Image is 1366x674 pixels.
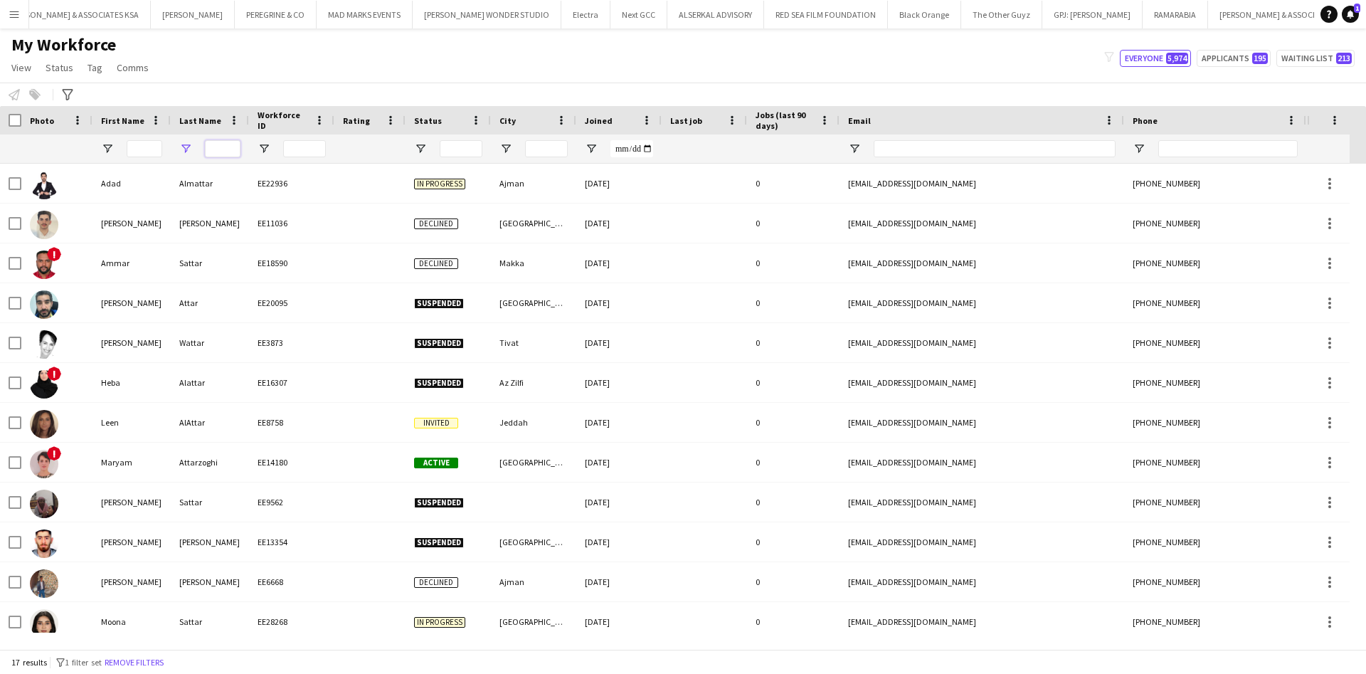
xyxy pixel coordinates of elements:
div: Heba [92,363,171,402]
button: Open Filter Menu [585,142,598,155]
div: [PERSON_NAME] [171,204,249,243]
div: [DATE] [576,602,662,641]
img: Adad Almattar [30,171,58,199]
div: 0 [747,403,840,442]
span: Status [414,115,442,126]
div: [DATE] [576,243,662,283]
img: Carole Wattar [30,330,58,359]
div: [PHONE_NUMBER] [1124,243,1306,283]
a: Tag [82,58,108,77]
span: ! [47,367,61,381]
input: Status Filter Input [440,140,482,157]
div: EE16307 [249,363,334,402]
input: Workforce ID Filter Input [283,140,326,157]
span: Last job [670,115,702,126]
div: 0 [747,243,840,283]
div: Tivat [491,323,576,362]
div: [PHONE_NUMBER] [1124,562,1306,601]
input: Email Filter Input [874,140,1116,157]
div: EE8758 [249,403,334,442]
button: Black Orange [888,1,961,28]
div: [GEOGRAPHIC_DATA], JVC [491,283,576,322]
div: [DATE] [576,323,662,362]
div: [GEOGRAPHIC_DATA] [491,522,576,562]
div: [EMAIL_ADDRESS][DOMAIN_NAME] [840,522,1124,562]
div: [DATE] [576,443,662,482]
div: Sattar [171,243,249,283]
div: 0 [747,323,840,362]
div: [PERSON_NAME] [92,283,171,322]
input: First Name Filter Input [127,140,162,157]
div: Almattar [171,164,249,203]
div: AlAttar [171,403,249,442]
span: View [11,61,31,74]
span: Suspended [414,537,464,548]
span: Suspended [414,338,464,349]
div: Makka [491,243,576,283]
button: [PERSON_NAME] [151,1,235,28]
div: [DATE] [576,562,662,601]
div: EE6668 [249,562,334,601]
span: Joined [585,115,613,126]
button: RAMARABIA [1143,1,1208,28]
button: [PERSON_NAME] WONDER STUDIO [413,1,561,28]
button: MAD MARKS EVENTS [317,1,413,28]
span: 1 [1354,4,1360,13]
div: [DATE] [576,522,662,562]
div: [EMAIL_ADDRESS][DOMAIN_NAME] [840,204,1124,243]
div: [DATE] [576,363,662,402]
button: Waiting list213 [1276,50,1355,67]
div: Attarzoghi [171,443,249,482]
div: [PERSON_NAME] [171,562,249,601]
div: [PHONE_NUMBER] [1124,283,1306,322]
span: Suspended [414,497,464,508]
span: 5,974 [1166,53,1188,64]
div: Sattar [171,602,249,641]
div: Adad [92,164,171,203]
div: [DATE] [576,483,662,522]
span: Suspended [414,298,464,309]
button: RED SEA FILM FOUNDATION [764,1,888,28]
input: Last Name Filter Input [205,140,240,157]
button: Open Filter Menu [414,142,427,155]
button: ALSERKAL ADVISORY [667,1,764,28]
div: EE9562 [249,483,334,522]
img: Mohammad Al Attar [30,530,58,558]
span: Email [848,115,871,126]
span: Tag [88,61,102,74]
div: EE18590 [249,243,334,283]
span: Comms [117,61,149,74]
span: Photo [30,115,54,126]
div: Maryam [92,443,171,482]
button: Open Filter Menu [1133,142,1145,155]
button: The Other Guyz [961,1,1042,28]
div: [EMAIL_ADDRESS][DOMAIN_NAME] [840,283,1124,322]
span: Declined [414,218,458,229]
div: EE11036 [249,204,334,243]
img: Maryam Attarzoghi [30,450,58,478]
img: Heba Alattar [30,370,58,399]
span: 213 [1336,53,1352,64]
span: Declined [414,577,458,588]
div: [GEOGRAPHIC_DATA] [491,204,576,243]
div: [PHONE_NUMBER] [1124,403,1306,442]
div: Jeddah [491,403,576,442]
div: 0 [747,443,840,482]
div: Ajman [491,164,576,203]
div: 0 [747,483,840,522]
div: Sattar [171,483,249,522]
button: Open Filter Menu [179,142,192,155]
div: EE13354 [249,522,334,562]
div: EE20095 [249,283,334,322]
div: [EMAIL_ADDRESS][DOMAIN_NAME] [840,403,1124,442]
div: Alattar [171,363,249,402]
div: [EMAIL_ADDRESS][DOMAIN_NAME] [840,363,1124,402]
div: [PHONE_NUMBER] [1124,363,1306,402]
div: [PERSON_NAME] [171,522,249,562]
button: PEREGRINE & CO [235,1,317,28]
div: 0 [747,204,840,243]
button: Electra [561,1,610,28]
span: Phone [1133,115,1158,126]
div: [DATE] [576,204,662,243]
button: Next GCC [610,1,667,28]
